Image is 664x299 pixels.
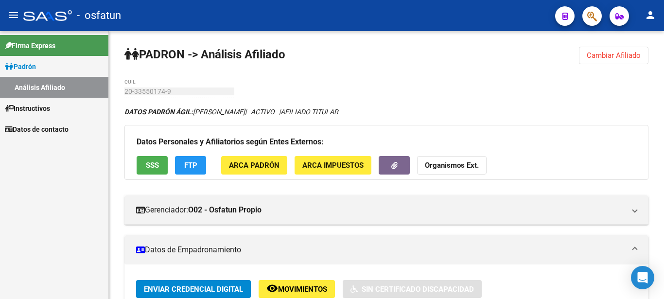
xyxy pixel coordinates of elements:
button: Sin Certificado Discapacidad [343,280,482,298]
span: Sin Certificado Discapacidad [362,285,474,294]
span: Movimientos [278,285,327,294]
strong: PADRON -> Análisis Afiliado [124,48,285,61]
span: SSS [146,161,159,170]
span: FTP [184,161,197,170]
span: Firma Express [5,40,55,51]
span: ARCA Impuestos [302,161,364,170]
mat-icon: person [645,9,656,21]
span: Padrón [5,61,36,72]
button: Enviar Credencial Digital [136,280,251,298]
strong: O02 - Osfatun Propio [188,205,262,215]
span: Datos de contacto [5,124,69,135]
span: Cambiar Afiliado [587,51,641,60]
span: - osfatun [77,5,121,26]
button: ARCA Impuestos [295,156,371,174]
span: [PERSON_NAME] [124,108,245,116]
span: AFILIADO TITULAR [280,108,338,116]
i: | ACTIVO | [124,108,338,116]
mat-panel-title: Gerenciador: [136,205,625,215]
div: Open Intercom Messenger [631,266,654,289]
mat-expansion-panel-header: Gerenciador:O02 - Osfatun Propio [124,195,648,225]
span: Enviar Credencial Digital [144,285,243,294]
span: Instructivos [5,103,50,114]
button: Organismos Ext. [417,156,487,174]
mat-icon: remove_red_eye [266,282,278,294]
button: ARCA Padrón [221,156,287,174]
mat-icon: menu [8,9,19,21]
button: Cambiar Afiliado [579,47,648,64]
strong: Organismos Ext. [425,161,479,170]
button: SSS [137,156,168,174]
mat-expansion-panel-header: Datos de Empadronamiento [124,235,648,264]
span: ARCA Padrón [229,161,280,170]
h3: Datos Personales y Afiliatorios según Entes Externos: [137,135,636,149]
button: Movimientos [259,280,335,298]
button: FTP [175,156,206,174]
mat-panel-title: Datos de Empadronamiento [136,245,625,255]
strong: DATOS PADRÓN ÁGIL: [124,108,193,116]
